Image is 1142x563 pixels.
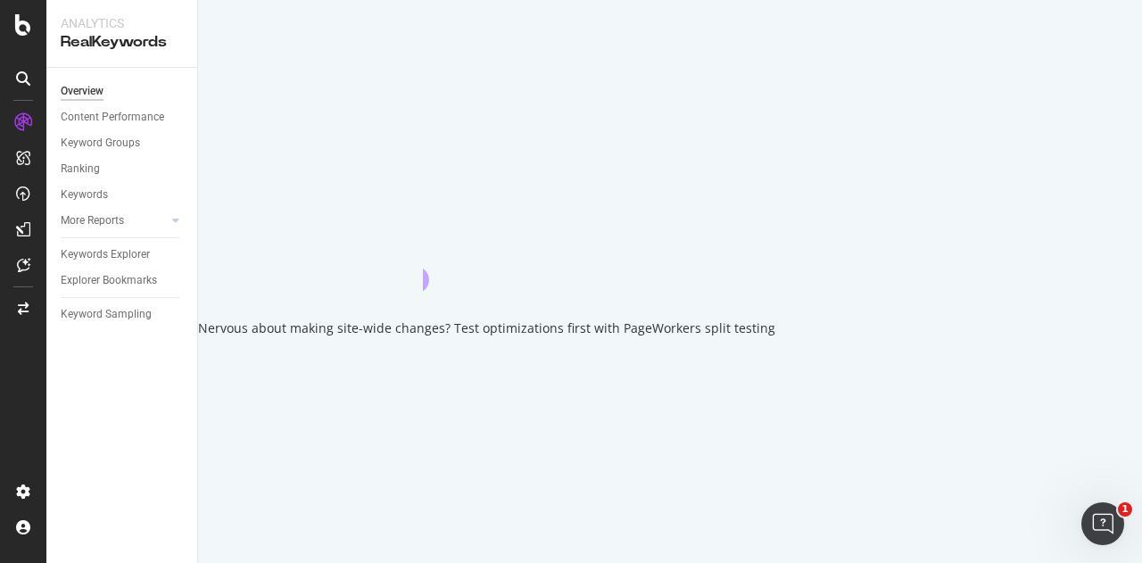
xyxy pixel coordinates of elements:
div: Content Performance [61,108,164,127]
iframe: Intercom live chat [1081,502,1124,545]
div: More Reports [61,211,124,230]
a: Content Performance [61,108,185,127]
div: Ranking [61,160,100,178]
div: Overview [61,82,103,101]
div: Nervous about making site-wide changes? Test optimizations first with PageWorkers split testing [198,319,775,337]
div: animation [423,227,551,291]
a: Keywords [61,186,185,204]
a: More Reports [61,211,167,230]
span: 1 [1118,502,1132,517]
a: Ranking [61,160,185,178]
a: Keywords Explorer [61,245,185,264]
div: Keywords Explorer [61,245,150,264]
div: Keyword Sampling [61,305,152,324]
a: Keyword Groups [61,134,185,153]
div: Keyword Groups [61,134,140,153]
a: Explorer Bookmarks [61,271,185,290]
div: Explorer Bookmarks [61,271,157,290]
div: Analytics [61,14,183,32]
div: RealKeywords [61,32,183,53]
a: Overview [61,82,185,101]
div: Keywords [61,186,108,204]
a: Keyword Sampling [61,305,185,324]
